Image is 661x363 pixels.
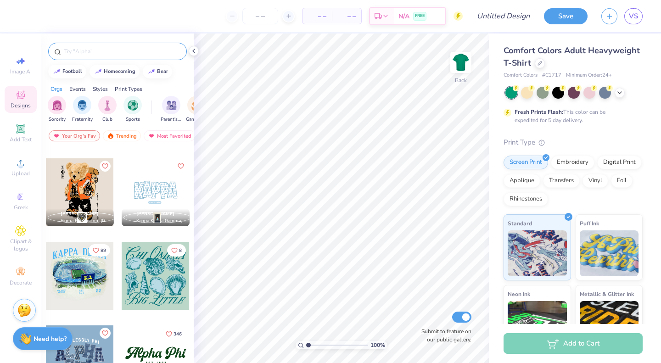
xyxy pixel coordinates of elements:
[10,279,32,286] span: Decorate
[48,96,66,123] button: filter button
[470,7,537,25] input: Untitled Design
[186,96,207,123] button: filter button
[157,69,168,74] div: bear
[508,289,530,299] span: Neon Ink
[11,102,31,109] span: Designs
[629,11,638,22] span: VS
[167,244,186,257] button: Like
[179,248,182,253] span: 8
[48,65,86,78] button: football
[14,204,28,211] span: Greek
[580,301,639,347] img: Metallic & Glitter Ink
[148,69,155,74] img: trend_line.gif
[100,161,111,172] button: Like
[50,85,62,93] div: Orgs
[551,156,594,169] div: Embroidery
[580,230,639,276] img: Puff Ink
[416,327,471,344] label: Submit to feature on our public gallery.
[72,96,93,123] button: filter button
[597,156,642,169] div: Digital Print
[61,218,110,224] span: Sigma Phi Epsilon, [GEOGRAPHIC_DATA][US_STATE]
[186,116,207,123] span: Game Day
[504,45,640,68] span: Comfort Colors Adult Heavyweight T-Shirt
[77,100,87,111] img: Fraternity Image
[542,72,561,79] span: # C1717
[162,328,186,340] button: Like
[452,53,470,72] img: Back
[53,69,61,74] img: trend_line.gif
[242,8,278,24] input: – –
[69,85,86,93] div: Events
[174,332,182,336] span: 346
[543,174,580,188] div: Transfers
[123,96,142,123] button: filter button
[98,96,117,123] button: filter button
[186,96,207,123] div: filter for Game Day
[11,170,30,177] span: Upload
[49,116,66,123] span: Sorority
[504,192,548,206] div: Rhinestones
[136,218,186,224] span: Kappa Kappa Gamma, [GEOGRAPHIC_DATA]
[100,328,111,339] button: Like
[308,11,326,21] span: – –
[455,76,467,84] div: Back
[136,211,174,217] span: [PERSON_NAME]
[104,69,135,74] div: homecoming
[52,100,62,111] img: Sorority Image
[580,289,634,299] span: Metallic & Glitter Ink
[102,100,112,111] img: Club Image
[143,65,172,78] button: bear
[93,85,108,93] div: Styles
[191,100,202,111] img: Game Day Image
[161,96,182,123] button: filter button
[161,116,182,123] span: Parent's Weekend
[103,130,141,141] div: Trending
[337,11,356,21] span: – –
[98,96,117,123] div: filter for Club
[580,218,599,228] span: Puff Ink
[508,301,567,347] img: Neon Ink
[61,211,99,217] span: [PERSON_NAME]
[53,133,60,139] img: most_fav.gif
[72,116,93,123] span: Fraternity
[102,116,112,123] span: Club
[515,108,627,124] div: This color can be expedited for 5 day delivery.
[370,341,385,349] span: 100 %
[398,11,409,21] span: N/A
[62,69,82,74] div: football
[504,137,643,148] div: Print Type
[508,230,567,276] img: Standard
[10,68,32,75] span: Image AI
[175,161,186,172] button: Like
[611,174,633,188] div: Foil
[161,96,182,123] div: filter for Parent's Weekend
[101,248,106,253] span: 89
[49,130,100,141] div: Your Org's Fav
[89,244,110,257] button: Like
[10,136,32,143] span: Add Text
[5,238,37,252] span: Clipart & logos
[504,174,540,188] div: Applique
[63,47,181,56] input: Try "Alpha"
[544,8,588,24] button: Save
[166,100,177,111] img: Parent's Weekend Image
[34,335,67,343] strong: Need help?
[123,96,142,123] div: filter for Sports
[48,96,66,123] div: filter for Sorority
[144,130,196,141] div: Most Favorited
[148,133,155,139] img: most_fav.gif
[128,100,138,111] img: Sports Image
[107,133,114,139] img: trending.gif
[504,72,538,79] span: Comfort Colors
[95,69,102,74] img: trend_line.gif
[126,116,140,123] span: Sports
[624,8,643,24] a: VS
[90,65,140,78] button: homecoming
[566,72,612,79] span: Minimum Order: 24 +
[504,156,548,169] div: Screen Print
[72,96,93,123] div: filter for Fraternity
[508,218,532,228] span: Standard
[415,13,425,19] span: FREE
[115,85,142,93] div: Print Types
[515,108,563,116] strong: Fresh Prints Flash:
